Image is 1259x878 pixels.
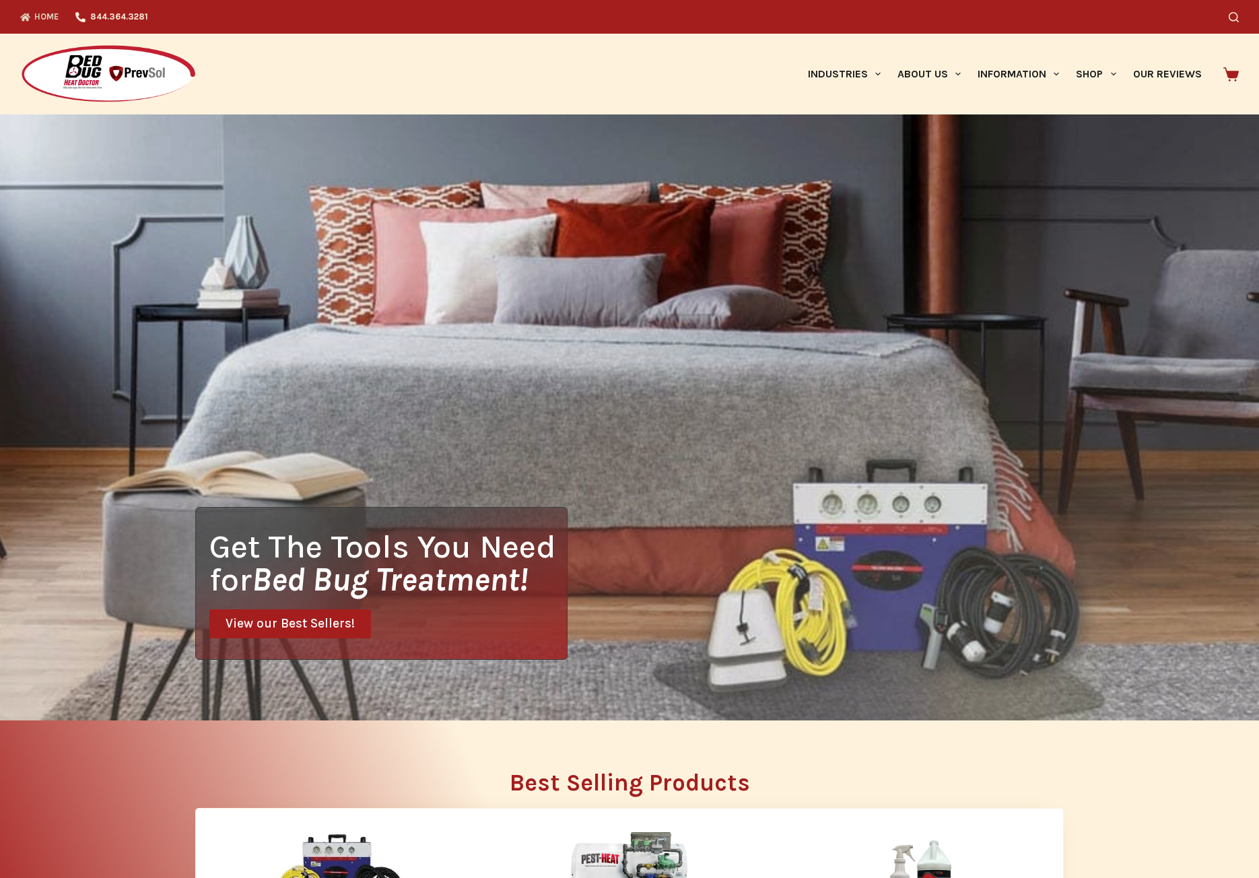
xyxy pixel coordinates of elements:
[1068,34,1124,114] a: Shop
[1229,12,1239,22] button: Search
[799,34,889,114] a: Industries
[209,609,371,638] a: View our Best Sellers!
[209,530,567,596] h1: Get The Tools You Need for
[969,34,1068,114] a: Information
[20,44,197,104] img: Prevsol/Bed Bug Heat Doctor
[226,617,355,630] span: View our Best Sellers!
[252,560,528,599] i: Bed Bug Treatment!
[889,34,969,114] a: About Us
[799,34,1210,114] nav: Primary
[195,771,1064,795] h2: Best Selling Products
[1124,34,1210,114] a: Our Reviews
